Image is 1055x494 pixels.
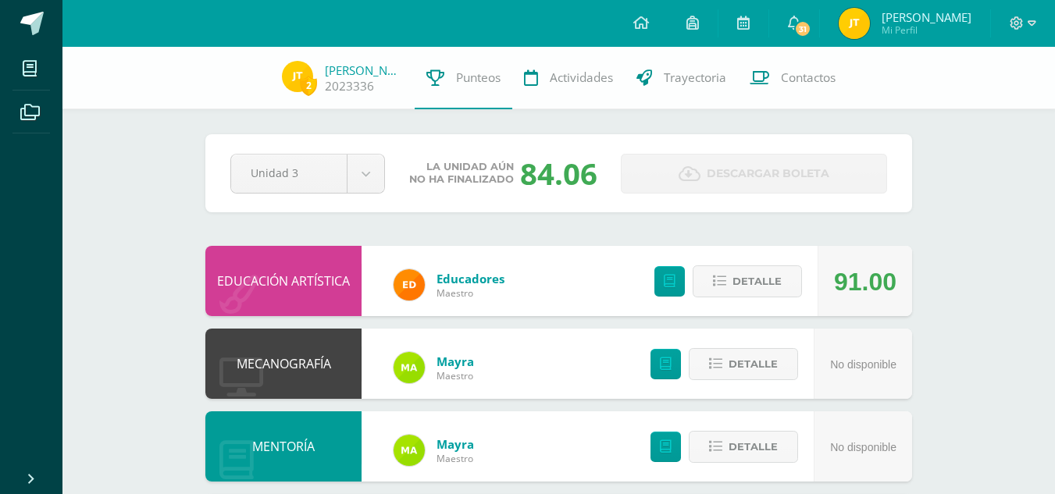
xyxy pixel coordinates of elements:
[437,286,504,300] span: Maestro
[282,61,313,92] img: fc24f795141394356791331be0bd62f8.png
[437,369,474,382] span: Maestro
[625,47,738,109] a: Trayectoria
[693,265,802,297] button: Detalle
[231,155,384,193] a: Unidad 3
[520,153,597,194] div: 84.06
[415,47,512,109] a: Punteos
[664,69,726,86] span: Trayectoria
[882,23,971,37] span: Mi Perfil
[394,435,425,466] img: 75b6448d1a55a94fef22c1dfd553517b.png
[325,78,374,94] a: 2023336
[882,9,971,25] span: [PERSON_NAME]
[456,69,501,86] span: Punteos
[300,76,317,95] span: 2
[781,69,836,86] span: Contactos
[437,436,474,452] a: Mayra
[512,47,625,109] a: Actividades
[839,8,870,39] img: fc24f795141394356791331be0bd62f8.png
[794,20,811,37] span: 31
[251,155,327,191] span: Unidad 3
[325,62,403,78] a: [PERSON_NAME]
[205,411,362,482] div: MENTORÍA
[437,271,504,286] a: Educadores
[394,269,425,300] img: ed927125212876238b0630303cb5fd71.png
[437,354,474,369] a: Mayra
[409,161,514,186] span: La unidad aún no ha finalizado
[732,267,782,296] span: Detalle
[205,246,362,316] div: EDUCACIÓN ARTÍSTICA
[738,47,847,109] a: Contactos
[707,155,829,193] span: Descargar boleta
[437,452,474,465] span: Maestro
[834,247,896,317] div: 91.00
[394,352,425,383] img: 75b6448d1a55a94fef22c1dfd553517b.png
[689,348,798,380] button: Detalle
[729,350,778,378] span: Detalle
[205,329,362,399] div: MECANOGRAFÍA
[830,358,896,371] span: No disponible
[550,69,613,86] span: Actividades
[729,432,778,461] span: Detalle
[830,441,896,453] span: No disponible
[689,431,798,463] button: Detalle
